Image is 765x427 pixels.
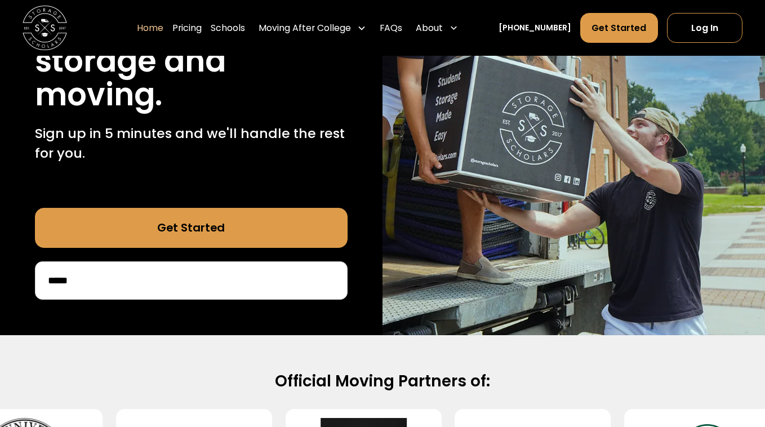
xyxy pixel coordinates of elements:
[411,12,463,43] div: About
[35,123,347,163] p: Sign up in 5 minutes and we'll handle the rest for you.
[23,6,67,50] img: Storage Scholars main logo
[259,21,351,35] div: Moving After College
[416,21,443,35] div: About
[254,12,371,43] div: Moving After College
[38,371,727,392] h2: Official Moving Partners of:
[667,13,743,43] a: Log In
[137,12,163,43] a: Home
[580,13,659,43] a: Get Started
[35,208,347,248] a: Get Started
[499,22,571,34] a: [PHONE_NUMBER]
[380,12,402,43] a: FAQs
[172,12,202,43] a: Pricing
[211,12,245,43] a: Schools
[35,11,347,112] h1: Stress free student storage and moving.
